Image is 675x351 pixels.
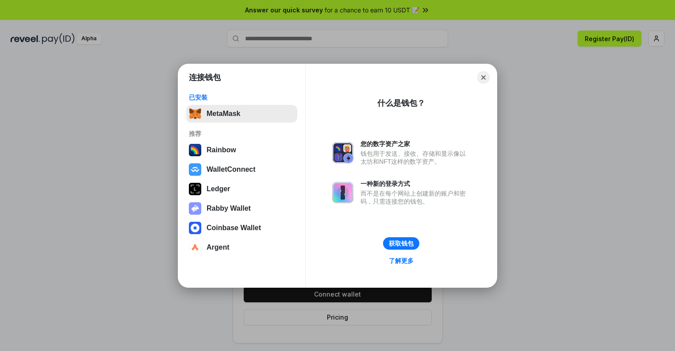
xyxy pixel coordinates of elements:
button: Rainbow [186,141,297,159]
img: svg+xml,%3Csvg%20xmlns%3D%22http%3A%2F%2Fwww.w3.org%2F2000%2Fsvg%22%20fill%3D%22none%22%20viewBox... [332,182,353,203]
div: 了解更多 [389,257,414,265]
div: Rainbow [207,146,236,154]
a: 了解更多 [384,255,419,266]
img: svg+xml,%3Csvg%20width%3D%2228%22%20height%3D%2228%22%20viewBox%3D%220%200%2028%2028%22%20fill%3D... [189,163,201,176]
div: 一种新的登录方式 [361,180,470,188]
h1: 连接钱包 [189,72,221,83]
button: Coinbase Wallet [186,219,297,237]
button: Ledger [186,180,297,198]
img: svg+xml,%3Csvg%20width%3D%2228%22%20height%3D%2228%22%20viewBox%3D%220%200%2028%2028%22%20fill%3D... [189,222,201,234]
div: 钱包用于发送、接收、存储和显示像以太坊和NFT这样的数字资产。 [361,150,470,166]
button: MetaMask [186,105,297,123]
div: 已安装 [189,93,295,101]
div: Coinbase Wallet [207,224,261,232]
button: 获取钱包 [383,237,419,250]
img: svg+xml,%3Csvg%20fill%3D%22none%22%20height%3D%2233%22%20viewBox%3D%220%200%2035%2033%22%20width%... [189,108,201,120]
div: Rabby Wallet [207,204,251,212]
img: svg+xml,%3Csvg%20xmlns%3D%22http%3A%2F%2Fwww.w3.org%2F2000%2Fsvg%22%20fill%3D%22none%22%20viewBox... [332,142,353,163]
div: Argent [207,243,230,251]
img: svg+xml,%3Csvg%20width%3D%2228%22%20height%3D%2228%22%20viewBox%3D%220%200%2028%2028%22%20fill%3D... [189,241,201,254]
div: Ledger [207,185,230,193]
div: 获取钱包 [389,239,414,247]
div: WalletConnect [207,166,256,174]
div: 您的数字资产之家 [361,140,470,148]
div: 而不是在每个网站上创建新的账户和密码，只需连接您的钱包。 [361,189,470,205]
button: Rabby Wallet [186,200,297,217]
img: svg+xml,%3Csvg%20xmlns%3D%22http%3A%2F%2Fwww.w3.org%2F2000%2Fsvg%22%20fill%3D%22none%22%20viewBox... [189,202,201,215]
div: 推荐 [189,130,295,138]
button: WalletConnect [186,161,297,178]
button: Close [477,71,490,84]
button: Argent [186,239,297,256]
img: svg+xml,%3Csvg%20xmlns%3D%22http%3A%2F%2Fwww.w3.org%2F2000%2Fsvg%22%20width%3D%2228%22%20height%3... [189,183,201,195]
img: svg+xml,%3Csvg%20width%3D%22120%22%20height%3D%22120%22%20viewBox%3D%220%200%20120%20120%22%20fil... [189,144,201,156]
div: MetaMask [207,110,240,118]
div: 什么是钱包？ [377,98,425,108]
